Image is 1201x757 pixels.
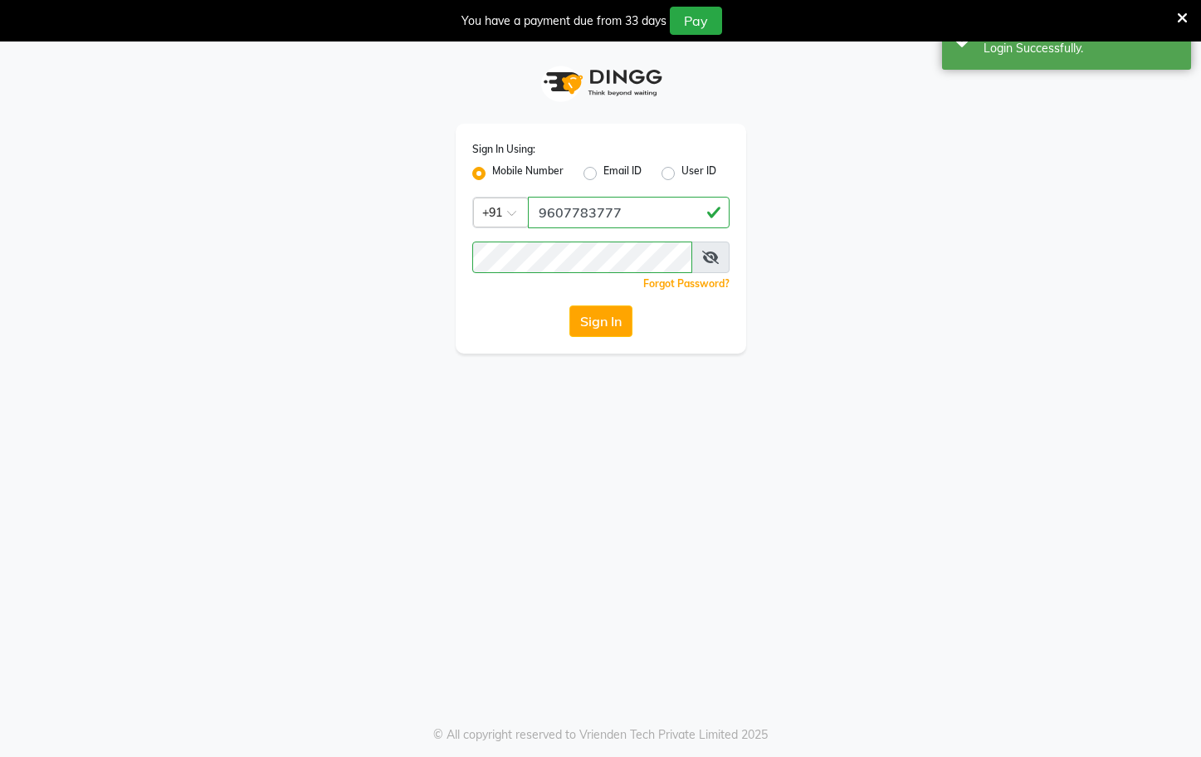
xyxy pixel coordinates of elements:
img: logo1.svg [535,58,667,107]
label: User ID [681,164,716,183]
div: You have a payment due from 33 days [461,12,666,30]
label: Sign In Using: [472,142,535,157]
input: Username [472,242,692,273]
div: Login Successfully. [984,40,1179,57]
button: Sign In [569,305,632,337]
button: Pay [670,7,722,35]
label: Mobile Number [492,164,564,183]
label: Email ID [603,164,642,183]
input: Username [528,197,730,228]
a: Forgot Password? [643,277,730,290]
